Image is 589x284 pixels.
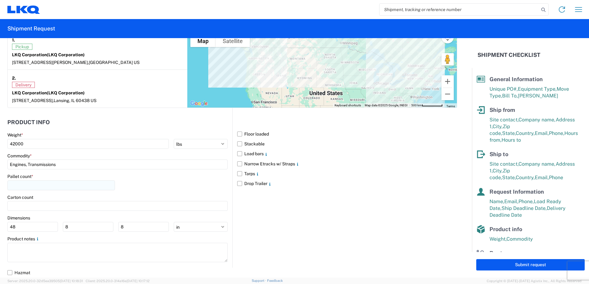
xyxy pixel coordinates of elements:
[380,4,539,15] input: Shipment, tracking or reference number
[7,174,33,179] label: Pallet count
[189,100,209,108] img: Google
[489,250,506,256] span: Route
[365,104,408,107] span: Map data ©2025 Google, INEGI
[54,98,96,103] span: Lansing, IL 60438 US
[237,129,457,139] label: Floor loaded
[60,279,83,283] span: [DATE] 10:18:31
[7,132,23,138] label: Weight
[502,93,518,99] span: Bill To,
[118,222,169,232] input: H
[504,199,518,204] span: Email,
[489,151,508,157] span: Ship to
[12,52,85,57] strong: LKQ Corporation
[12,90,85,95] strong: LKQ Corporation
[7,195,33,200] label: Carton count
[502,130,516,136] span: State,
[476,259,585,270] button: Submit request
[12,60,89,65] span: [STREET_ADDRESS][PERSON_NAME],
[47,52,85,57] span: (LKQ Corporation)
[409,103,445,108] button: Map Scale: 500 km per 64 pixels
[252,279,267,282] a: Support
[502,205,547,211] span: Ship Deadline Date,
[12,36,15,44] strong: 1.
[267,279,283,282] a: Feedback
[518,199,534,204] span: Phone,
[506,236,533,242] span: Commodity
[12,44,32,50] span: Pickup
[237,159,457,169] label: Narrow Etracks w/ Straps
[549,130,564,136] span: Phone,
[516,130,535,136] span: Country,
[489,107,515,113] span: Ship from
[237,169,457,179] label: Tarps
[189,100,209,108] a: Open this area in Google Maps (opens a new window)
[535,175,549,180] span: Email,
[489,226,522,232] span: Product info
[7,153,32,159] label: Commodity
[535,130,549,136] span: Email,
[7,279,83,283] span: Server: 2025.20.0-32d5ea39505
[518,161,556,167] span: Company name,
[12,98,54,103] span: [STREET_ADDRESS],
[12,82,35,88] span: Delivery
[489,236,506,242] span: Weight,
[441,75,454,88] button: Zoom in
[441,53,454,65] button: Drag Pegman onto the map to open Street View
[216,35,250,47] button: Show satellite imagery
[89,60,140,65] span: [GEOGRAPHIC_DATA] US
[518,86,557,92] span: Equipment Type,
[237,139,457,149] label: Stackable
[518,93,558,99] span: [PERSON_NAME]
[516,175,535,180] span: Country,
[190,35,216,47] button: Show street map
[489,76,543,82] span: General Information
[446,105,455,108] a: Terms
[7,222,58,232] input: L
[441,88,454,100] button: Zoom out
[487,278,582,284] span: Copyright © [DATE]-[DATE] Agistix Inc., All Rights Reserved
[7,25,55,32] h2: Shipment Request
[7,236,40,242] label: Product notes
[518,117,556,123] span: Company name,
[411,104,422,107] span: 500 km
[489,161,518,167] span: Site contact,
[7,268,457,278] label: Hazmat
[489,86,518,92] span: Unique PO#,
[237,179,457,188] label: Drop Trailer
[47,90,85,95] span: (LKQ Corporation)
[12,74,16,82] strong: 2.
[549,175,563,180] span: Phone
[502,175,516,180] span: State,
[86,279,150,283] span: Client: 2025.20.0-314a16e
[489,188,544,195] span: Request Information
[127,279,150,283] span: [DATE] 10:17:12
[7,215,30,221] label: Dimensions
[477,51,540,59] h2: Shipment Checklist
[502,137,521,143] span: Hours to
[489,199,504,204] span: Name,
[7,119,50,125] h2: Product Info
[335,103,361,108] button: Keyboard shortcuts
[493,168,503,174] span: City,
[63,222,113,232] input: W
[489,117,518,123] span: Site contact,
[237,149,457,159] label: Load bars
[493,124,503,129] span: City,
